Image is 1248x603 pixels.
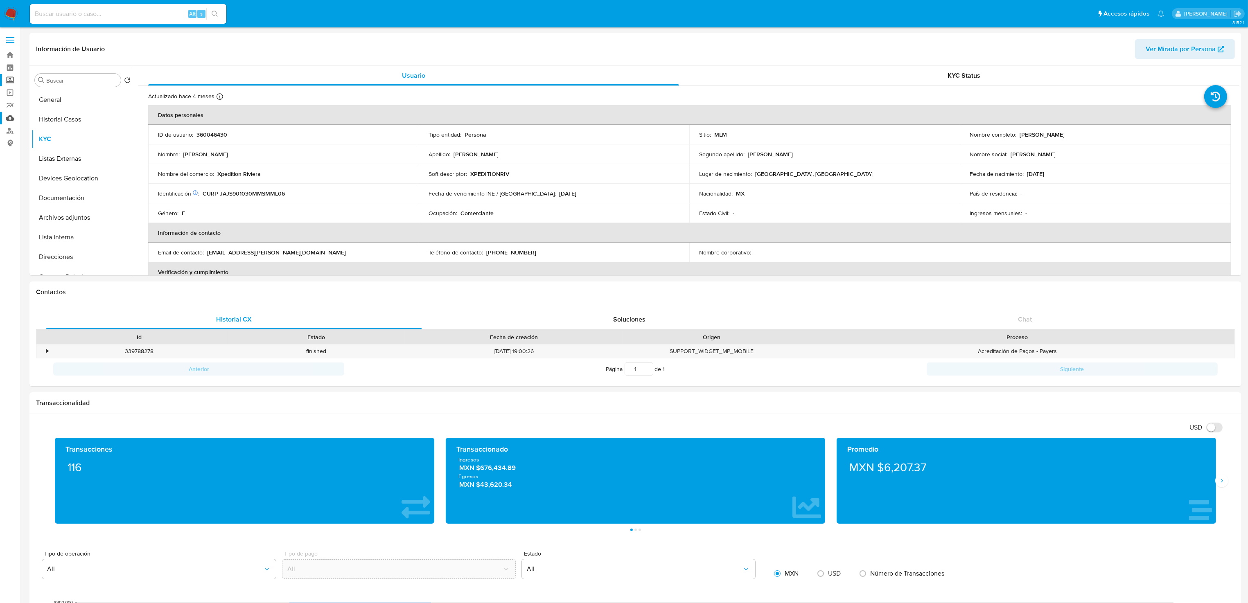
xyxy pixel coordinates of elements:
h1: Transaccionalidad [36,399,1235,407]
p: Email de contacto : [158,249,204,256]
button: Cruces y Relaciones [32,267,134,286]
p: Apellido : [429,151,450,158]
input: Buscar [46,77,117,84]
th: Información de contacto [148,223,1231,243]
button: Historial Casos [32,110,134,129]
p: Nacionalidad : [699,190,733,197]
p: Teléfono de contacto : [429,249,483,256]
p: País de residencia : [970,190,1017,197]
span: s [200,10,203,18]
button: KYC [32,129,134,149]
p: Segundo apellido : [699,151,745,158]
p: [EMAIL_ADDRESS][PERSON_NAME][DOMAIN_NAME] [207,249,346,256]
p: Tipo entidad : [429,131,461,138]
p: [PERSON_NAME] [1020,131,1065,138]
a: Notificaciones [1158,10,1164,17]
span: Usuario [402,71,425,80]
span: Accesos rápidos [1104,9,1149,18]
p: [PERSON_NAME] [748,151,793,158]
div: SUPPORT_WIDGET_MP_MOBILE [623,344,800,358]
p: Género : [158,209,178,217]
p: Nombre social : [970,151,1007,158]
th: Verificación y cumplimiento [148,262,1231,282]
h1: Contactos [36,288,1235,296]
p: MX [736,190,745,197]
span: 1 [663,365,665,373]
p: Lugar de nacimiento : [699,170,752,178]
span: Ver Mirada por Persona [1146,39,1216,59]
p: - [1020,190,1022,197]
p: ivonne.perezonofre@mercadolibre.com.mx [1184,10,1230,18]
button: Devices Geolocation [32,169,134,188]
p: [PERSON_NAME] [1011,151,1056,158]
button: General [32,90,134,110]
p: Ingresos mensuales : [970,209,1022,217]
p: Xpedition Riviera [217,170,261,178]
p: Comerciante [460,209,494,217]
h1: Información de Usuario [36,45,105,53]
div: Fecha de creación [411,333,618,341]
span: Alt [189,10,196,18]
p: Fecha de nacimiento : [970,170,1024,178]
p: XPEDITIONRIV [470,170,509,178]
button: Documentación [32,188,134,208]
p: Soft descriptor : [429,170,467,178]
button: Anterior [53,362,344,376]
p: CURP JAJS901030MMSMML06 [203,190,285,197]
p: ID de usuario : [158,131,193,138]
p: Sitio : [699,131,711,138]
p: - [754,249,756,256]
p: Ocupación : [429,209,457,217]
p: [DATE] [1027,170,1044,178]
button: Buscar [38,77,45,83]
p: Nombre completo : [970,131,1016,138]
th: Datos personales [148,105,1231,125]
p: [PERSON_NAME] [183,151,228,158]
button: Volver al orden por defecto [124,77,131,86]
div: [DATE] 19:00:26 [405,344,623,358]
div: Estado [233,333,399,341]
div: • [46,347,48,355]
div: Id [56,333,222,341]
p: Nombre : [158,151,180,158]
span: Soluciones [613,315,645,324]
p: [PHONE_NUMBER] [486,249,536,256]
p: - [733,209,734,217]
button: Siguiente [927,362,1218,376]
input: Buscar usuario o caso... [30,9,226,19]
p: [DATE] [559,190,576,197]
button: Ver Mirada por Persona [1135,39,1235,59]
div: Proceso [806,333,1229,341]
p: [GEOGRAPHIC_DATA], [GEOGRAPHIC_DATA] [755,170,873,178]
button: Lista Interna [32,227,134,247]
button: Archivos adjuntos [32,208,134,227]
div: finished [228,344,404,358]
p: F [182,209,185,217]
div: Acreditación de Pagos - Payers [800,344,1234,358]
span: KYC Status [948,71,981,80]
button: search-icon [206,8,223,20]
p: Nombre corporativo : [699,249,751,256]
span: Página de [606,362,665,376]
p: - [1025,209,1027,217]
p: Estado Civil : [699,209,729,217]
button: Listas Externas [32,149,134,169]
div: Origen [629,333,794,341]
p: [PERSON_NAME] [454,151,499,158]
p: 360046430 [196,131,227,138]
div: 339788278 [51,344,228,358]
span: Historial CX [216,315,252,324]
p: Fecha de vencimiento INE / [GEOGRAPHIC_DATA] : [429,190,556,197]
p: Persona [465,131,486,138]
p: MLM [714,131,727,138]
p: Nombre del comercio : [158,170,214,178]
p: Identificación : [158,190,199,197]
p: Actualizado hace 4 meses [148,92,214,100]
button: Direcciones [32,247,134,267]
span: Chat [1018,315,1032,324]
a: Salir [1233,9,1242,18]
